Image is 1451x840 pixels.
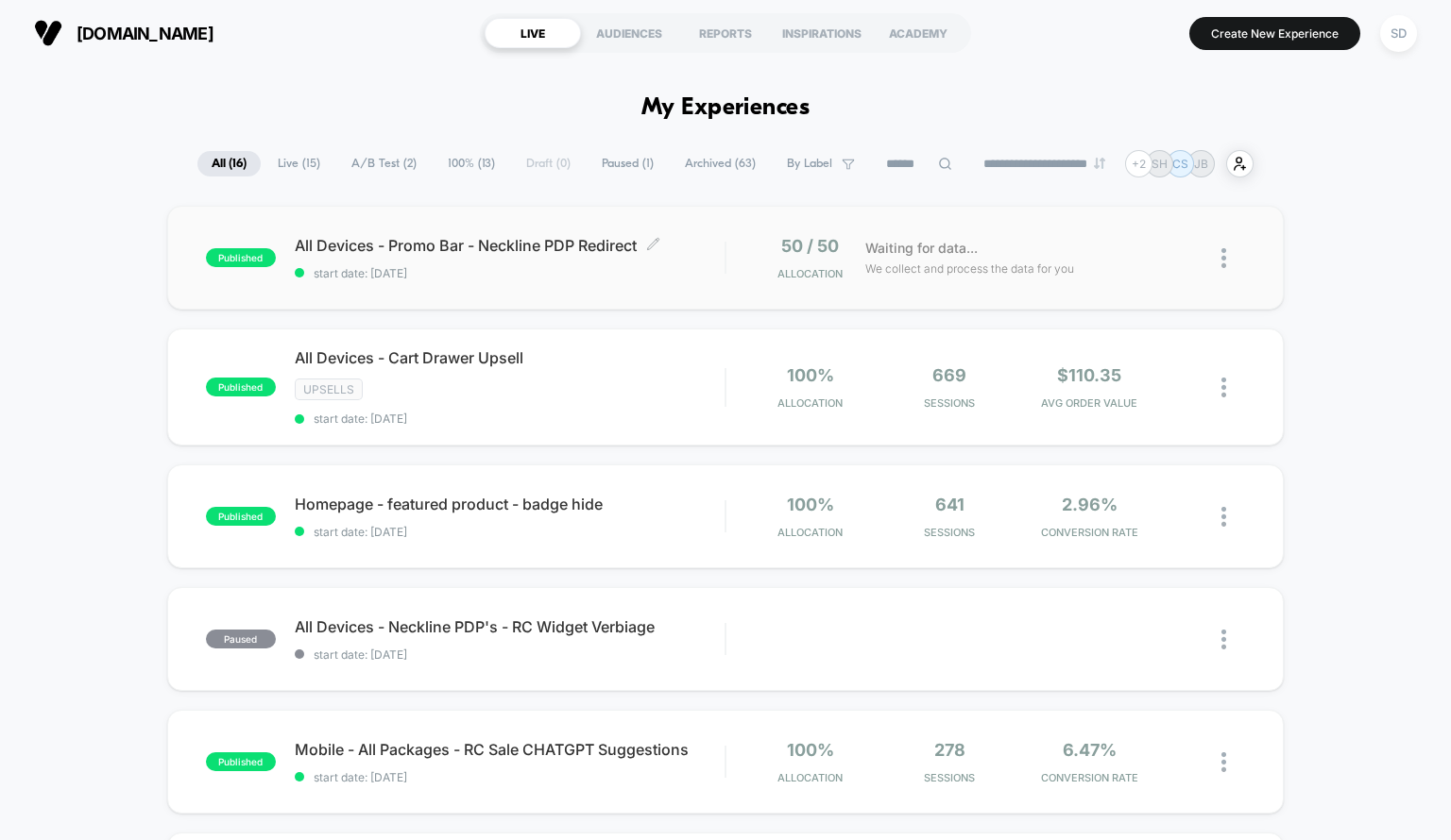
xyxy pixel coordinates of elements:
img: close [1221,630,1226,649]
span: AVG ORDER VALUE [1024,396,1154,410]
span: start date: [DATE] [295,647,725,662]
span: 6.47% [1063,740,1117,760]
span: 2.96% [1062,495,1118,514]
div: AUDIENCES [581,18,677,48]
span: Allocation [777,396,843,410]
div: LIVE [485,18,581,48]
span: All Devices - Promo Bar - Neckline PDP Redirect [295,236,725,255]
span: Sessions [884,526,1015,539]
span: published [206,752,276,771]
span: We collect and process the data for you [865,260,1074,277]
span: By Label [787,157,832,171]
span: All Devices - Neckline PDP's - RC Widget Verbiage [295,617,725,636]
span: Allocation [777,267,843,280]
span: published [206,248,276,267]
span: Live ( 15 ) [264,151,334,176]
span: A/B Test ( 2 ) [337,151,431,176]
span: Waiting for data... [865,238,978,259]
span: 278 [934,740,965,760]
span: Sessions [884,771,1015,784]
button: Create New Experience [1189,17,1360,50]
h1: My Experiences [641,94,811,122]
img: Visually logo [34,19,62,47]
span: [DOMAIN_NAME] [77,24,213,43]
span: Paused ( 1 ) [588,151,668,176]
span: Upsells [295,378,363,400]
span: 100% [787,740,834,760]
img: close [1221,507,1226,527]
span: start date: [DATE] [295,770,725,784]
span: CONVERSION RATE [1024,771,1154,784]
img: close [1221,378,1226,397]
div: + 2 [1125,150,1152,177]
span: 100% [787,365,834,385]
p: SH [1152,157,1168,171]
span: 100% [787,495,834,514]
span: paused [206,630,276,648]
span: $110.35 [1057,365,1121,385]
span: All ( 16 ) [197,151,261,176]
span: Sessions [884,396,1015,410]
span: start date: [DATE] [295,525,725,539]
span: CONVERSION RATE [1024,526,1154,539]
span: 669 [932,365,966,385]
span: published [206,507,276,526]
div: INSPIRATIONS [774,18,870,48]
button: SD [1374,14,1423,53]
p: CS [1172,157,1188,171]
span: Allocation [777,771,843,784]
span: 100% ( 13 ) [434,151,509,176]
div: SD [1380,15,1417,52]
img: end [1094,158,1105,169]
p: JB [1194,157,1208,171]
span: start date: [DATE] [295,412,725,426]
span: published [206,378,276,396]
span: Archived ( 63 ) [671,151,770,176]
span: Homepage - featured product - badge hide [295,495,725,513]
div: ACADEMY [870,18,966,48]
img: close [1221,752,1226,772]
div: REPORTS [677,18,774,48]
span: All Devices - Cart Drawer Upsell [295,348,725,367]
span: 641 [935,495,964,514]
img: close [1221,248,1226,268]
span: 50 / 50 [781,236,839,256]
button: [DOMAIN_NAME] [28,18,219,48]
span: Mobile - All Packages - RC Sale CHATGPT Suggestions [295,740,725,759]
span: start date: [DATE] [295,266,725,280]
span: Allocation [777,526,843,539]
